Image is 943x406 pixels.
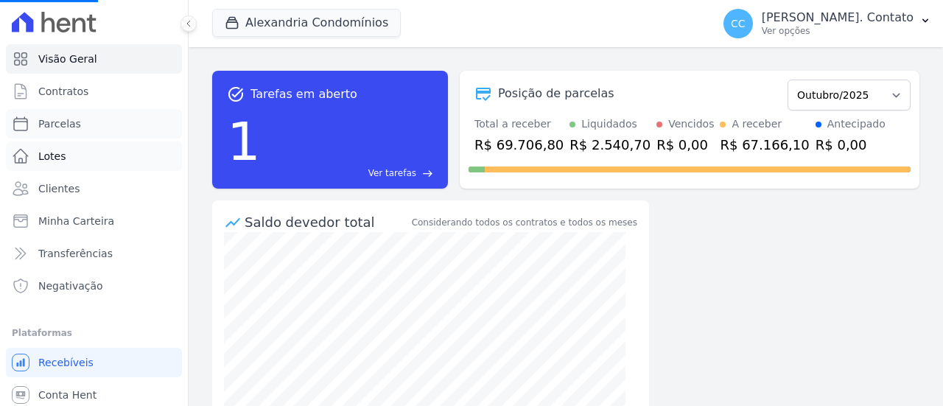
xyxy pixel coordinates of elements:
[38,214,114,228] span: Minha Carteira
[6,239,182,268] a: Transferências
[38,52,97,66] span: Visão Geral
[569,135,651,155] div: R$ 2.540,70
[816,135,886,155] div: R$ 0,00
[38,279,103,293] span: Negativação
[267,167,433,180] a: Ver tarefas east
[720,135,809,155] div: R$ 67.166,10
[412,216,637,229] div: Considerando todos os contratos e todos os meses
[38,116,81,131] span: Parcelas
[6,141,182,171] a: Lotes
[422,168,433,179] span: east
[474,116,564,132] div: Total a receber
[581,116,637,132] div: Liquidados
[38,149,66,164] span: Lotes
[38,388,97,402] span: Conta Hent
[498,85,614,102] div: Posição de parcelas
[668,116,714,132] div: Vencidos
[227,103,261,180] div: 1
[38,84,88,99] span: Contratos
[762,10,914,25] p: [PERSON_NAME]. Contato
[6,109,182,139] a: Parcelas
[6,77,182,106] a: Contratos
[12,324,176,342] div: Plataformas
[731,18,746,29] span: CC
[656,135,714,155] div: R$ 0,00
[712,3,943,44] button: CC [PERSON_NAME]. Contato Ver opções
[6,271,182,301] a: Negativação
[6,206,182,236] a: Minha Carteira
[245,212,409,232] div: Saldo devedor total
[227,85,245,103] span: task_alt
[6,44,182,74] a: Visão Geral
[827,116,886,132] div: Antecipado
[732,116,782,132] div: A receber
[38,181,80,196] span: Clientes
[6,348,182,377] a: Recebíveis
[38,355,94,370] span: Recebíveis
[250,85,357,103] span: Tarefas em aberto
[38,246,113,261] span: Transferências
[368,167,416,180] span: Ver tarefas
[212,9,401,37] button: Alexandria Condomínios
[474,135,564,155] div: R$ 69.706,80
[762,25,914,37] p: Ver opções
[6,174,182,203] a: Clientes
